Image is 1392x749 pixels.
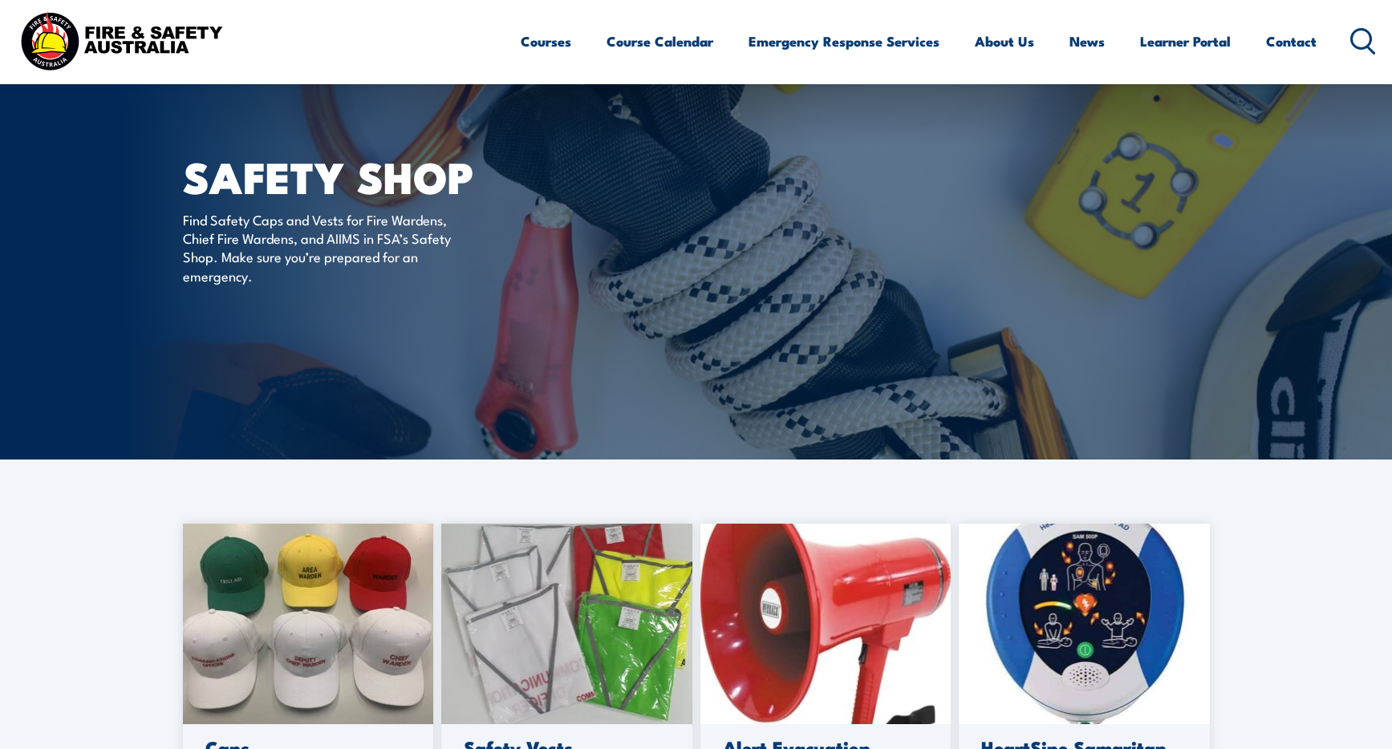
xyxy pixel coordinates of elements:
a: Course Calendar [607,20,713,63]
a: Learner Portal [1140,20,1231,63]
a: Courses [521,20,571,63]
a: Emergency Response Services [749,20,939,63]
p: Find Safety Caps and Vests for Fire Wardens, Chief Fire Wardens, and AIIMS in FSA’s Safety Shop. ... [183,210,476,285]
img: 20230220_093531-scaled-1.jpg [441,524,692,724]
a: About Us [975,20,1034,63]
a: News [1069,20,1105,63]
img: 500.jpg [959,524,1210,724]
h1: SAFETY SHOP [183,157,579,195]
img: caps-scaled-1.jpg [183,524,434,724]
a: Contact [1266,20,1317,63]
img: megaphone-1.jpg [700,524,952,724]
